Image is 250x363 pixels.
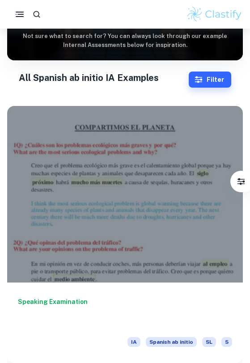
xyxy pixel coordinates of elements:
span: SL [202,337,216,347]
h6: Speaking Examination [18,297,232,326]
a: Speaking ExaminationIASpanish ab initioSL5 [7,106,243,363]
button: Filter [232,173,250,190]
h1: All Spanish ab initio IA Examples [19,71,188,84]
img: Clastify logo [186,5,243,23]
span: Spanish ab initio [146,337,197,347]
span: IA [127,337,140,347]
button: Filter [189,72,231,88]
span: 5 [221,337,232,347]
h6: Not sure what to search for? You can always look through our example Internal Assessments below f... [7,32,243,50]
